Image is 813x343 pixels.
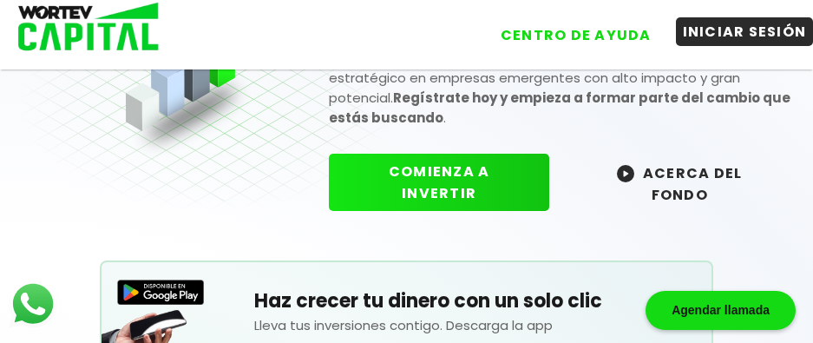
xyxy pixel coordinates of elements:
p: Lleva tus inversiones contigo. Descarga la app [254,315,711,335]
button: ACERCA DEL FONDO [567,154,793,213]
strong: Regístrate hoy y empieza a formar parte del cambio que estás buscando [329,89,790,127]
img: Disponible en Google Play [117,280,204,305]
a: COMIENZA A INVERTIR [329,183,566,203]
img: wortev-capital-acerca-del-fondo [617,165,634,182]
img: logos_whatsapp-icon.242b2217.svg [9,280,57,328]
a: CENTRO DE AYUDA [476,8,659,49]
button: CENTRO DE AYUDA [494,21,659,49]
p: El primer fondo de capital emprendedor con un enfoque integral y estratégico en empresas emergent... [329,48,792,128]
div: Agendar llamada [646,291,796,330]
h5: Haz crecer tu dinero con un solo clic [254,287,711,315]
button: COMIENZA A INVERTIR [329,154,548,211]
